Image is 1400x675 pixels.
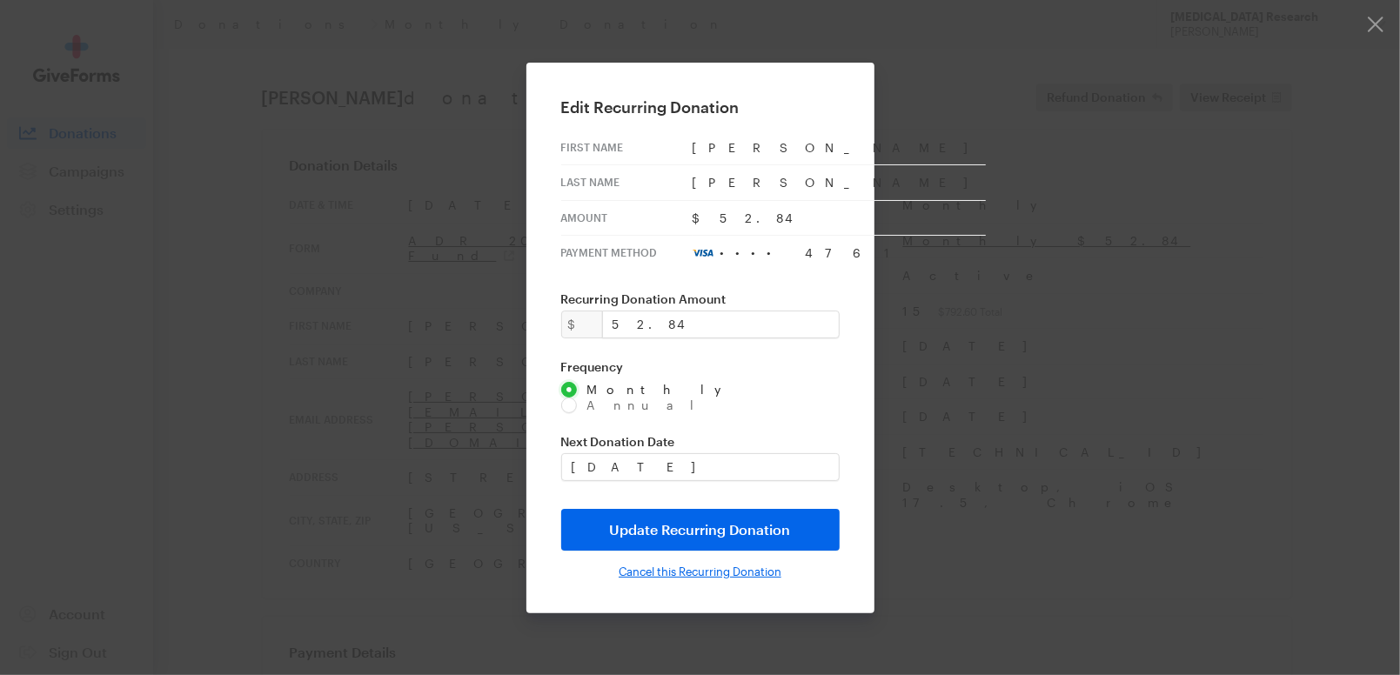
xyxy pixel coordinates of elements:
th: Payment Method [561,236,693,271]
input: Cancel this Recurring Donation [619,565,781,578]
th: First Name [561,130,693,165]
div: $ [561,311,603,338]
img: BrightFocus Foundation | Alzheimer's Disease Research [548,29,853,78]
th: Last Name [561,165,693,201]
td: •••• 4761 [693,236,986,271]
td: [PERSON_NAME] [693,165,986,201]
td: $52.84 [693,200,986,236]
label: Frequency [561,359,840,375]
label: Recurring Donation Amount [561,291,840,307]
label: Next Donation Date [561,434,840,450]
h2: Edit Recurring Donation [561,97,840,117]
th: Amount [561,200,693,236]
input: Update Recurring Donation [561,509,840,551]
td: Thank You! [439,139,961,196]
td: [PERSON_NAME] [693,130,986,165]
